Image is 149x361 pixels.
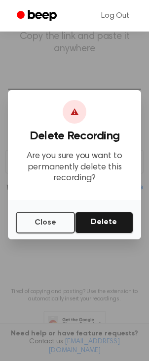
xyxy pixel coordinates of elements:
h3: Delete Recording [16,130,133,143]
button: Delete [75,212,133,233]
a: Log Out [91,4,139,28]
a: Beep [10,6,66,26]
div: ⚠ [63,100,86,124]
p: Are you sure you want to permanently delete this recording? [16,151,133,184]
button: Close [16,212,75,233]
